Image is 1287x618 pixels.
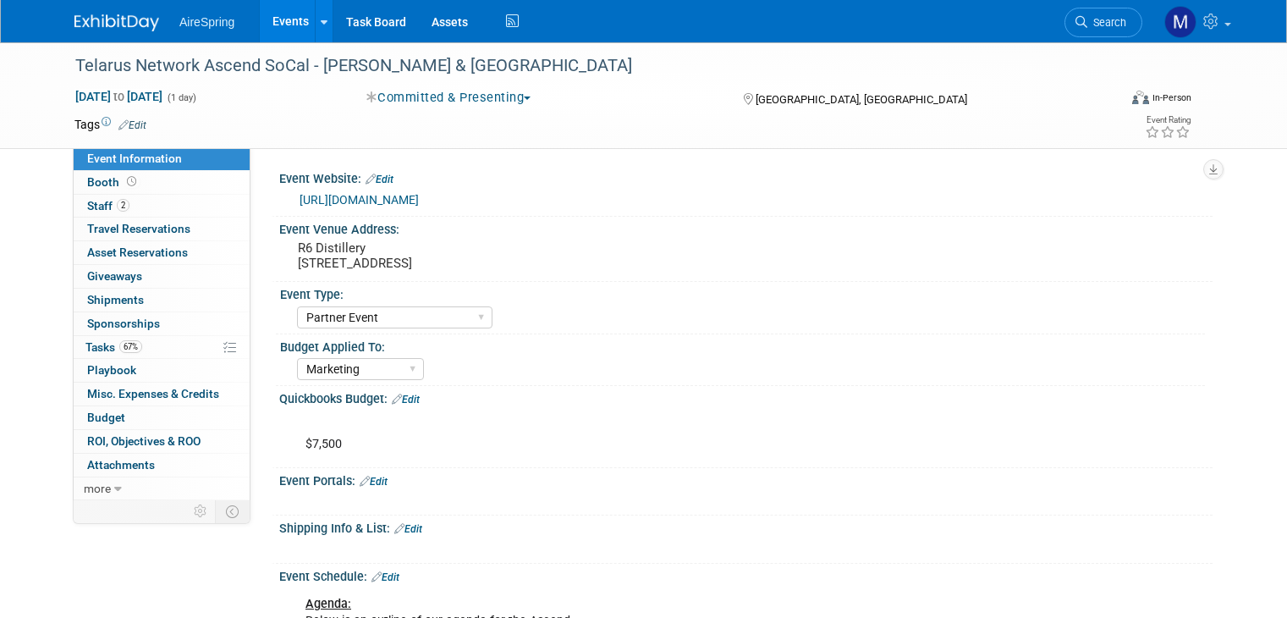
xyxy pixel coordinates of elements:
div: Event Website: [279,166,1213,188]
a: Giveaways [74,265,250,288]
a: Playbook [74,359,250,382]
a: Edit [118,119,146,131]
div: Event Rating [1145,116,1191,124]
span: ROI, Objectives & ROO [87,434,201,448]
div: Event Portals: [279,468,1213,490]
span: Booth not reserved yet [124,175,140,188]
button: Committed & Presenting [360,89,538,107]
div: In-Person [1152,91,1191,104]
a: ROI, Objectives & ROO [74,430,250,453]
a: Tasks67% [74,336,250,359]
td: Personalize Event Tab Strip [186,500,216,522]
span: Booth [87,175,140,189]
span: Attachments [87,458,155,472]
a: Asset Reservations [74,241,250,264]
span: Playbook [87,363,136,377]
a: Sponsorships [74,312,250,335]
img: Matthew Peck [1164,6,1196,38]
span: Travel Reservations [87,222,190,235]
a: [URL][DOMAIN_NAME] [300,193,419,207]
pre: R6 Distillery [STREET_ADDRESS] [298,240,650,271]
a: Event Information [74,147,250,170]
span: more [84,482,111,495]
u: Agenda: [305,597,351,611]
span: Event Information [87,152,182,165]
div: Event Schedule: [279,564,1213,586]
span: Giveaways [87,269,142,283]
div: Telarus Network Ascend SoCal - [PERSON_NAME] & [GEOGRAPHIC_DATA] [69,51,1097,81]
img: Format-Inperson.png [1132,91,1149,104]
span: 67% [119,340,142,353]
div: $7,500 [294,411,1031,461]
div: Event Type: [280,282,1205,303]
a: Edit [394,523,422,535]
span: 2 [117,199,129,212]
a: Edit [392,394,420,406]
a: Booth [74,171,250,194]
span: Tasks [85,340,142,354]
a: Edit [371,571,399,583]
span: [GEOGRAPHIC_DATA], [GEOGRAPHIC_DATA] [756,93,967,106]
div: Quickbooks Budget: [279,386,1213,408]
span: Sponsorships [87,317,160,330]
a: Search [1064,8,1142,37]
td: Tags [74,116,146,133]
a: Shipments [74,289,250,312]
a: Attachments [74,454,250,477]
span: (1 day) [166,92,196,103]
span: to [111,90,127,103]
span: Budget [87,411,125,424]
span: Misc. Expenses & Credits [87,387,219,400]
span: Search [1087,16,1126,29]
a: Edit [360,476,388,488]
div: Budget Applied To: [280,334,1205,356]
span: AireSpring [179,15,234,29]
div: Event Venue Address: [279,217,1213,238]
td: Toggle Event Tabs [216,500,250,522]
span: Asset Reservations [87,246,188,259]
span: Staff [87,199,129,212]
a: Staff2 [74,195,250,218]
div: Event Format [1026,88,1191,113]
div: Shipping Info & List: [279,516,1213,538]
span: [DATE] [DATE] [74,89,163,104]
img: ExhibitDay [74,14,159,31]
a: more [74,477,250,500]
a: Edit [366,174,393,185]
a: Budget [74,406,250,429]
a: Travel Reservations [74,218,250,240]
a: Misc. Expenses & Credits [74,383,250,406]
span: Shipments [87,293,144,306]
